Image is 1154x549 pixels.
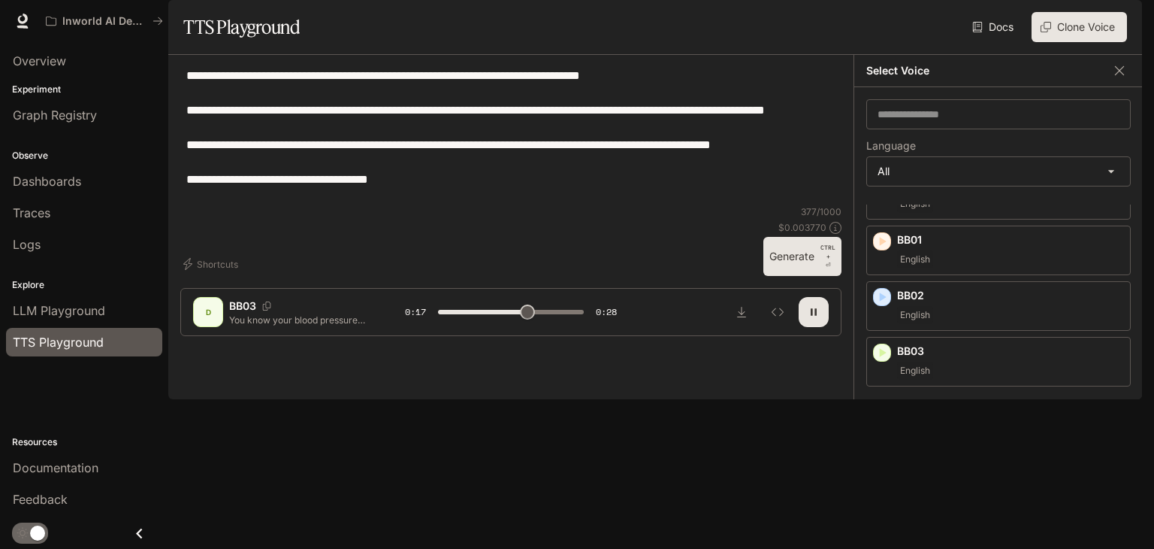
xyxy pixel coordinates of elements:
button: GenerateCTRL +⏎ [763,237,841,276]
p: Language [866,141,916,151]
button: Shortcuts [180,252,244,276]
button: Copy Voice ID [256,302,277,311]
span: 0:28 [596,305,617,320]
p: CTRL + [820,243,835,261]
span: English [897,362,933,380]
button: All workspaces [39,6,170,36]
p: Inworld AI Demos [62,15,147,28]
span: English [897,306,933,324]
p: BB03 [229,299,256,314]
p: ⏎ [820,243,835,270]
div: D [196,300,220,324]
p: BB02 [897,288,1124,303]
h1: TTS Playground [183,12,300,42]
a: Docs [969,12,1020,42]
p: You know your blood pressure? Seriously, most [DEMOGRAPHIC_DATA] don't. And it's a huge problem. ... [229,314,369,326]
button: Inspect [763,297,793,327]
button: Download audio [727,297,757,327]
p: BB01 [897,232,1124,247]
button: Clone Voice [1032,12,1127,42]
div: All [867,157,1130,186]
span: 0:17 [405,305,426,320]
span: English [897,250,933,268]
p: BB03 [897,344,1124,359]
